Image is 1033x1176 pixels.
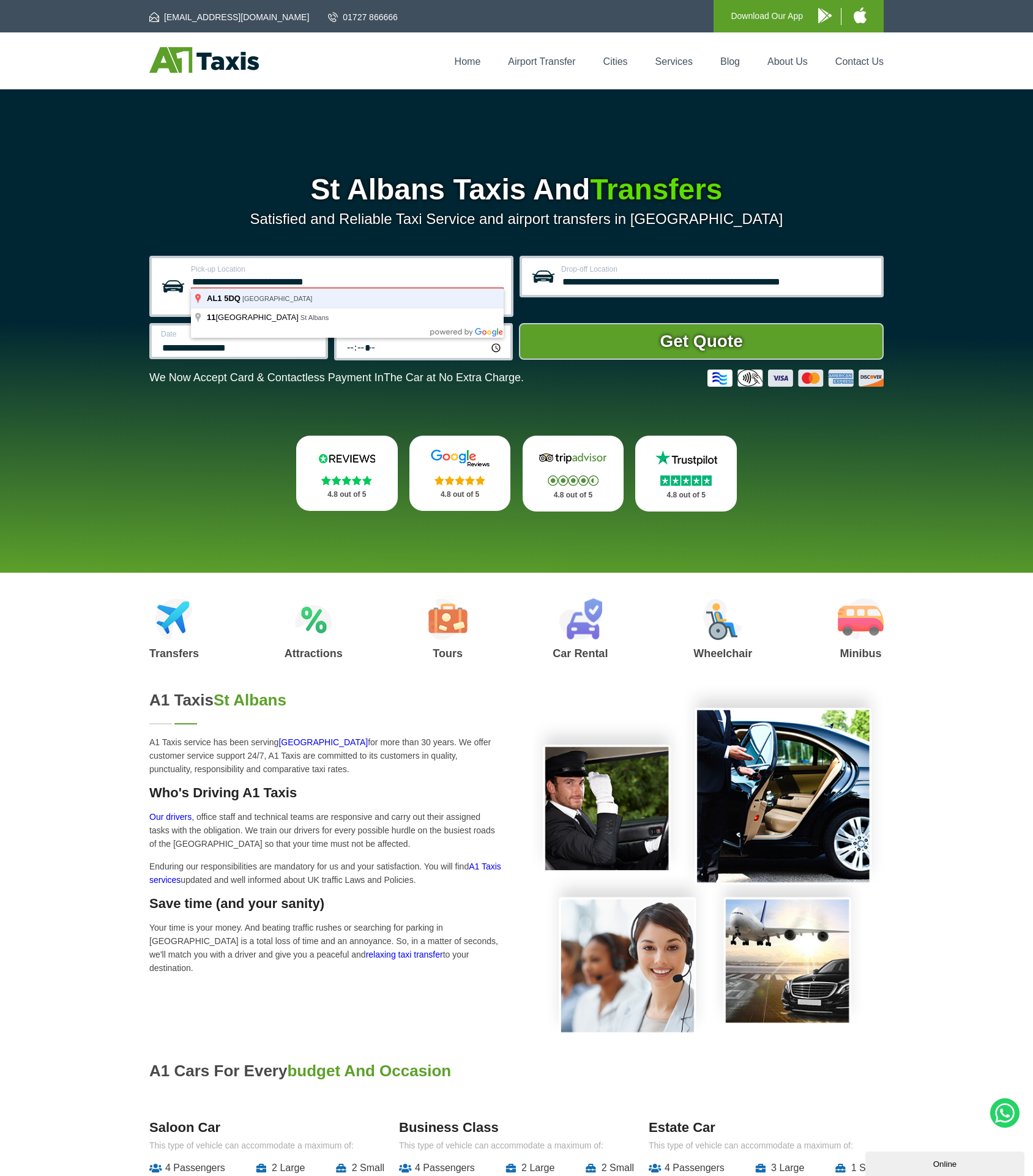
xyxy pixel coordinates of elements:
img: Tours [428,598,468,640]
img: A1 Taxis in St Albans [531,685,884,1035]
p: Your time is your money. And beating traffic rushes or searching for parking in [GEOGRAPHIC_DATA]... [149,921,502,975]
a: Contact Us [835,56,884,67]
li: 2 Small [336,1163,384,1174]
li: 2 Large [505,1163,554,1174]
li: 2 Small [586,1163,634,1174]
span: St Albans [214,691,286,709]
li: 4 Passengers [399,1163,475,1174]
p: , office staff and technical teams are responsive and carry out their assigned tasks with the obl... [149,810,502,850]
span: St Albans [300,314,329,321]
h3: Transfers [149,648,199,659]
span: budget and occasion [287,1062,451,1080]
a: About Us [767,56,808,67]
img: A1 Taxis Android App [818,8,832,23]
h3: Car Rental [553,648,608,659]
h2: A1 Taxis [149,691,502,710]
p: 4.8 out of 5 [536,488,611,503]
a: relaxing taxi transfer [366,950,443,959]
a: Reviews.io Stars 4.8 out of 5 [296,436,398,511]
a: Trustpilot Stars 4.8 out of 5 [635,436,737,512]
li: 2 Large [256,1163,305,1174]
img: Stars [321,475,372,485]
img: Stars [548,475,599,486]
img: Minibus [838,598,884,640]
img: Airport Transfers [155,598,193,640]
label: Drop-off Location [561,266,874,273]
span: Transfers [590,173,722,206]
li: 3 Large [755,1163,804,1174]
h3: Business Class [399,1120,634,1136]
span: [GEOGRAPHIC_DATA] [242,295,313,302]
a: Services [655,56,693,67]
label: Date [161,330,318,338]
h3: Attractions [285,648,343,659]
a: 01727 866666 [328,11,398,23]
label: Time [346,330,503,338]
p: This type of vehicle can accommodate a maximum of: [649,1141,884,1150]
p: Download Our App [731,9,803,24]
p: 4.8 out of 5 [649,488,723,503]
img: Car Rental [559,598,602,640]
a: Blog [720,56,740,67]
label: This field is required. [191,288,504,307]
a: Home [455,56,481,67]
span: AL1 5DQ [207,294,241,303]
img: Reviews.io [310,449,384,467]
p: 4.8 out of 5 [310,487,384,502]
a: A1 Taxis services [149,862,501,885]
img: Stars [660,475,712,486]
h3: Who's Driving A1 Taxis [149,785,502,801]
img: A1 Taxis iPhone App [854,7,867,23]
h3: Estate Car [649,1120,884,1136]
img: Wheelchair [703,598,742,640]
h2: A1 cars for every [149,1062,884,1081]
button: Get Quote [519,323,884,360]
p: Enduring our responsibilities are mandatory for us and your satisfaction. You will find updated a... [149,860,502,887]
a: Airport Transfer [508,56,575,67]
h3: Wheelchair [693,648,752,659]
label: Pick-up Location [191,266,504,273]
a: [GEOGRAPHIC_DATA] [278,737,368,747]
p: Satisfied and Reliable Taxi Service and airport transfers in [GEOGRAPHIC_DATA] [149,210,884,228]
a: Cities [603,56,628,67]
h3: Tours [428,648,468,659]
a: Our drivers [149,812,192,822]
h1: St Albans Taxis And [149,175,884,204]
iframe: chat widget [865,1149,1027,1176]
img: Google [423,449,497,467]
a: Google Stars 4.8 out of 5 [409,436,511,511]
img: Tripadvisor [536,449,610,467]
img: Credit And Debit Cards [707,370,884,387]
p: 4.8 out of 5 [423,487,498,502]
p: This type of vehicle can accommodate a maximum of: [149,1141,384,1150]
span: The Car at No Extra Charge. [384,371,524,384]
p: This type of vehicle can accommodate a maximum of: [399,1141,634,1150]
a: Tripadvisor Stars 4.8 out of 5 [523,436,624,512]
a: [EMAIL_ADDRESS][DOMAIN_NAME] [149,11,309,23]
li: 1 Small [835,1163,884,1174]
img: Trustpilot [649,449,723,467]
h3: Saloon Car [149,1120,384,1136]
img: Stars [434,475,485,485]
span: 11 [207,313,215,322]
h3: Minibus [838,648,884,659]
span: [GEOGRAPHIC_DATA] [207,313,300,322]
img: A1 Taxis St Albans LTD [149,47,259,73]
p: We Now Accept Card & Contactless Payment In [149,371,524,384]
li: 4 Passengers [149,1163,225,1174]
p: A1 Taxis service has been serving for more than 30 years. We offer customer service support 24/7,... [149,735,502,776]
h3: Save time (and your sanity) [149,896,502,912]
img: Attractions [295,598,332,640]
li: 4 Passengers [649,1163,725,1174]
